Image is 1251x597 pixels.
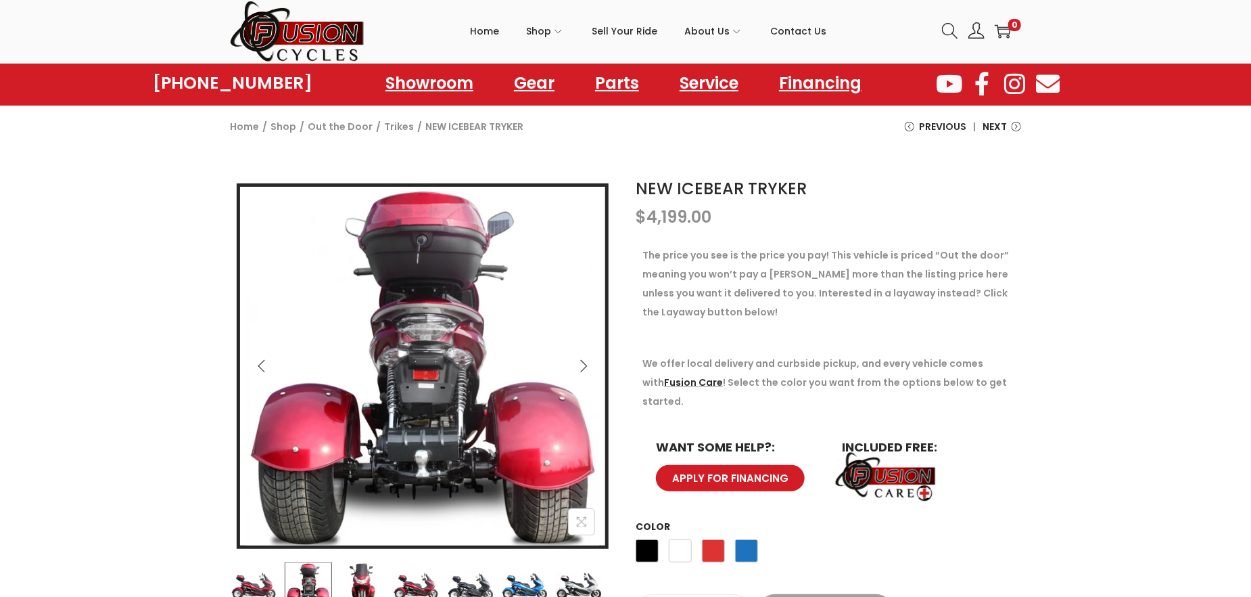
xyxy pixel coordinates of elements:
[592,1,658,62] a: Sell Your Ride
[842,441,1001,454] h6: INCLUDED FREE:
[636,520,670,533] label: Color
[685,1,744,62] a: About Us
[270,120,296,133] a: Shop
[384,120,414,133] a: Trikes
[569,351,598,381] button: Next
[771,1,827,62] a: Contact Us
[666,68,752,99] a: Service
[500,68,568,99] a: Gear
[372,68,875,99] nav: Menu
[983,117,1021,146] a: Next
[672,473,788,483] span: APPLY FOR FINANCING
[365,1,932,62] nav: Primary navigation
[582,68,653,99] a: Parts
[308,120,373,133] a: Out the Door
[771,14,827,48] span: Contact Us
[300,117,304,136] span: /
[230,120,259,133] a: Home
[919,117,966,136] span: Previous
[905,117,966,146] a: Previous
[636,206,646,228] span: $
[262,117,267,136] span: /
[685,14,730,48] span: About Us
[656,465,805,491] a: APPLY FOR FINANCING
[471,1,500,62] a: Home
[247,351,277,381] button: Previous
[995,23,1011,39] a: 0
[642,354,1014,411] p: We offer local delivery and curbside pickup, and every vehicle comes with ! Select the color you ...
[664,376,723,389] a: Fusion Care
[592,14,658,48] span: Sell Your Ride
[656,441,815,454] h6: WANT SOME HELP?:
[372,68,487,99] a: Showroom
[527,14,552,48] span: Shop
[153,74,312,93] a: [PHONE_NUMBER]
[425,117,523,136] span: NEW ICEBEAR TRYKER
[376,117,381,136] span: /
[417,117,422,136] span: /
[636,206,711,228] bdi: 4,199.00
[983,117,1007,136] span: Next
[471,14,500,48] span: Home
[527,1,565,62] a: Shop
[642,246,1014,322] p: The price you see is the price you pay! This vehicle is priced “Out the door” meaning you won’t p...
[765,68,875,99] a: Financing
